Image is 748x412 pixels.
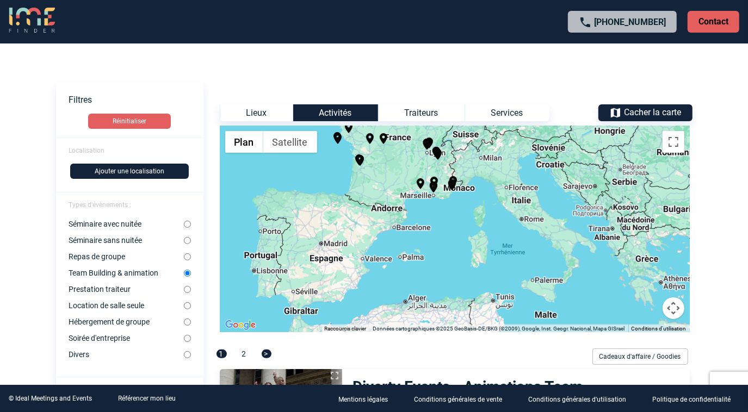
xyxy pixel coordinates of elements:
[118,395,176,402] a: Référencer mon lieu
[594,17,666,27] a: [PHONE_NUMBER]
[338,396,388,403] p: Mentions légales
[56,114,203,129] a: Réinitialiser
[588,348,693,365] div: Filtrer sur Cadeaux d'affaire / Goodies
[331,132,344,145] img: location-on-24-px-black.png
[465,104,549,121] div: Services
[414,177,427,190] img: location-on-24-px-black.png
[353,153,366,166] img: location-on-24-px-black.png
[331,131,344,146] gmp-advanced-marker: Cédric TALMON - One Man Live Guitar Quiz - Blind Test Musical
[88,114,171,129] button: Réinitialiser
[69,201,132,209] span: Types d'évènements :
[342,121,355,134] img: location-on-24-px-black.png
[69,350,184,359] label: Divers
[69,252,184,261] label: Repas de groupe
[378,104,465,121] div: Traiteurs
[222,318,258,332] a: Ouvrir cette zone dans Google Maps (dans une nouvelle fenêtre)
[447,175,460,188] img: location-on-24-px-black.png
[377,132,390,145] img: location-on-24-px-black.png
[428,176,441,189] img: location-on-24-px-black.png
[632,326,687,332] a: Conditions d'utilisation
[421,138,434,151] img: location-on-24-px-black.png
[262,349,271,358] span: >
[624,107,681,117] span: Cacher la carte
[70,164,189,179] button: Ajouter une localisation
[363,132,376,145] img: location-on-24-px-black.png
[428,176,441,191] gmp-advanced-marker: Ma Langue au Chat - Animations Team Building Aix
[427,180,440,196] gmp-advanced-marker: WE ACTEAM - Team Building Provence
[688,11,739,33] p: Contact
[431,147,444,160] img: location-on-24-px-black.png
[69,236,184,245] label: Séminaire sans nuitée
[427,180,440,193] img: location-on-24-px-black.png
[263,131,317,153] button: Afficher les images satellite
[520,394,644,404] a: Conditions générales d'utilisation
[69,285,184,294] label: Prestation traiteur
[446,178,459,193] gmp-advanced-marker: Esterel Aventures
[242,349,246,358] span: 2
[431,148,444,163] gmp-advanced-marker: Diverty Kids Jeux gonflable
[423,136,436,152] gmp-advanced-marker: Echo voyage
[430,146,443,159] img: location-on-24-px-black.png
[405,394,520,404] a: Conditions générales de vente
[373,326,625,332] span: Données cartographiques ©2025 GeoBasis-DE/BKG (©2009), Google, Inst. Geogr. Nacional, Mapa GISrael
[354,154,367,169] gmp-advanced-marker: La Belle Cave
[421,138,434,153] gmp-advanced-marker: L'Atelier des Chefs, Lyon
[325,325,367,333] button: Raccourcis clavier
[293,104,378,121] div: Activités
[342,121,355,136] gmp-advanced-marker: Connexion Nature - Team Building Vendée
[430,146,443,161] gmp-advanced-marker: Studios PopCorn (Diverty)
[331,131,344,144] img: location-on-24-px-black.png
[331,132,344,147] gmp-advanced-marker: Chefsquare Cuisine Lyon
[652,396,731,403] p: Politique de confidentialité
[663,297,684,319] button: Commandes de la caméra de la carte
[69,220,184,228] label: Séminaire avec nuitée
[579,16,592,29] img: call-24-px.png
[363,132,376,147] gmp-advanced-marker: Diverty Events - Animations Team Building Rhône Alpes
[69,269,184,277] label: Team Building & animation
[644,394,748,404] a: Politique de confidentialité
[431,148,444,161] img: location-on-24-px-black.png
[423,136,436,149] img: location-on-24-px-black.png
[663,131,684,153] button: Passer en plein écran
[69,147,105,154] span: Localisation
[69,95,203,105] p: Filtres
[377,132,390,147] gmp-advanced-marker: MAGMA Grand Sud
[528,396,626,403] p: Conditions générales d'utilisation
[592,348,688,365] div: Cadeaux d'affaire / Goodies
[220,104,293,121] div: Lieux
[69,334,184,342] label: Soirée d'entreprise
[69,317,184,326] label: Hébergement de groupe
[217,349,227,358] span: 1
[414,177,427,192] gmp-advanced-marker: Connexion Nature - Team Building Camargue
[9,395,92,402] div: © Ideal Meetings and Events
[446,178,459,191] img: location-on-24-px-black.png
[222,318,258,332] img: Google
[414,396,502,403] p: Conditions générales de vente
[354,154,367,167] img: location-on-24-px-black.png
[330,394,405,404] a: Mentions légales
[69,301,184,310] label: Location de salle seule
[353,153,366,168] gmp-advanced-marker: Connexion Nature - Team Building Aquitaine
[225,131,263,153] button: Afficher un plan de ville
[447,175,460,190] gmp-advanced-marker: Made in Cote d'Azur
[431,147,444,163] gmp-advanced-marker: Diverty Events - Animations Team Building Rhône Alpes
